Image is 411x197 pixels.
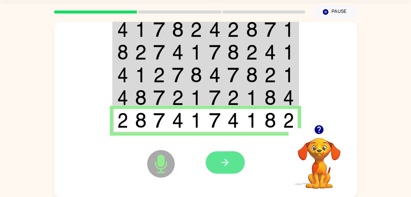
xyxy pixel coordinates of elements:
[117,22,128,37] img: 4
[117,113,128,128] img: 2
[283,67,294,83] img: 1
[227,113,239,128] img: 4
[227,22,239,37] img: 2
[135,90,147,105] img: 8
[135,113,147,128] img: 8
[283,113,294,128] img: 2
[172,113,184,128] img: 4
[264,113,276,128] img: 8
[313,5,357,19] button: Pause
[153,67,165,83] img: 2
[209,44,221,60] img: 7
[246,67,258,83] img: 8
[289,128,350,190] video: Your browser must support playing .mp4 files to use Literably. Please try using another browser.
[209,67,221,83] img: 4
[190,90,202,105] img: 1
[264,22,276,37] img: 7
[246,113,258,128] img: 1
[153,113,165,128] img: 7
[190,67,202,83] img: 8
[264,44,276,60] img: 4
[227,44,239,60] img: 8
[153,44,165,60] img: 7
[227,67,239,83] img: 7
[117,90,128,105] img: 4
[172,44,184,60] img: 4
[227,90,239,105] img: 2
[209,90,221,105] img: 7
[117,44,128,60] img: 8
[246,44,258,60] img: 2
[172,90,184,105] img: 2
[264,67,276,83] img: 2
[135,22,147,37] img: 1
[190,22,202,37] img: 2
[264,90,276,105] img: 8
[190,44,202,60] img: 1
[246,90,258,105] img: 1
[283,22,294,37] img: 1
[172,67,184,83] img: 7
[153,90,165,105] img: 7
[190,113,202,128] img: 1
[246,22,258,37] img: 8
[209,113,221,128] img: 7
[117,67,128,83] img: 4
[135,67,147,83] img: 1
[135,44,147,60] img: 2
[209,22,221,37] img: 4
[283,44,294,60] img: 1
[153,22,165,37] img: 7
[283,90,294,105] img: 4
[172,22,184,37] img: 8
